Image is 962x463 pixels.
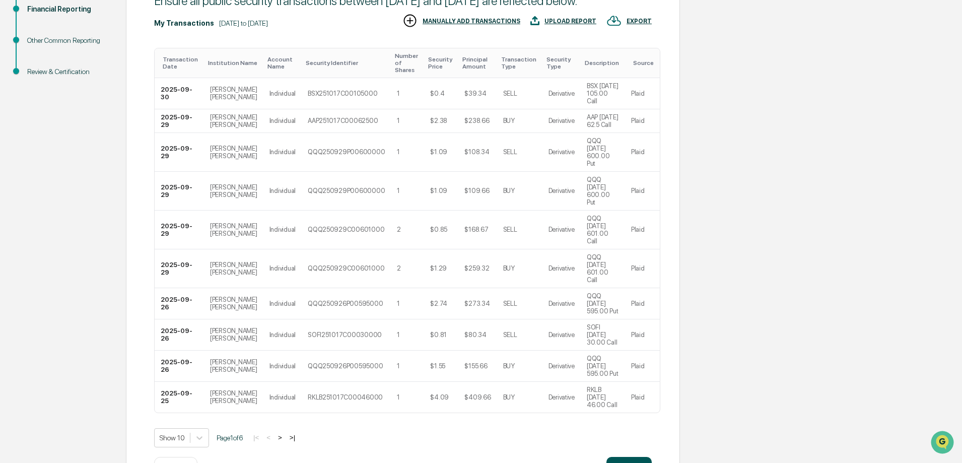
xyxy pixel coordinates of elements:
[10,112,67,120] div: Past conversations
[430,300,447,307] div: $2.74
[308,393,383,401] div: RKLB251017C00046000
[6,221,67,239] a: 🔎Data Lookup
[116,137,136,145] span: [DATE]
[275,433,285,442] button: >
[71,249,122,257] a: Powered byPylon
[430,264,447,272] div: $1.29
[503,117,515,124] div: BUY
[163,56,200,70] div: Toggle SortBy
[587,176,619,206] div: QQQ [DATE] 600.00 Put
[263,109,302,133] td: Individual
[10,207,18,215] div: 🖐️
[625,172,660,211] td: Plaid
[210,183,257,199] div: [PERSON_NAME] [PERSON_NAME]
[548,300,575,307] div: Derivative
[308,148,385,156] div: QQQ250929P00600000
[308,226,384,233] div: QQQ250929C00601000
[155,249,204,288] td: 2025-09-29
[27,67,110,77] div: Review & Certification
[587,137,619,167] div: QQQ [DATE] 600.00 Put
[155,211,204,249] td: 2025-09-29
[306,59,387,67] div: Toggle SortBy
[548,331,575,339] div: Derivative
[397,300,400,307] div: 1
[587,323,619,346] div: SOFI [DATE] 30.00 Call
[100,250,122,257] span: Pylon
[110,137,114,145] span: •
[397,331,400,339] div: 1
[27,35,110,46] div: Other Common Reporting
[503,226,517,233] div: SELL
[10,226,18,234] div: 🔎
[31,137,108,145] span: Airionne [PERSON_NAME]
[308,117,378,124] div: AAP251017C00062500
[308,90,377,97] div: BSX251017C00105000
[20,165,28,173] img: 1746055101610-c473b297-6a78-478c-a979-82029cc54cd1
[155,109,204,133] td: 2025-09-29
[89,164,110,172] span: [DATE]
[210,145,257,160] div: [PERSON_NAME] [PERSON_NAME]
[548,362,575,370] div: Derivative
[503,393,515,401] div: BUY
[397,264,401,272] div: 2
[464,264,489,272] div: $259.32
[397,90,400,97] div: 1
[155,133,204,172] td: 2025-09-29
[155,319,204,351] td: 2025-09-26
[546,56,577,70] div: Toggle SortBy
[10,77,28,95] img: 1746055101610-c473b297-6a78-478c-a979-82029cc54cd1
[530,13,539,28] img: UPLOAD REPORT
[171,80,183,92] button: Start new chat
[397,148,400,156] div: 1
[69,202,129,220] a: 🗄️Attestations
[606,13,622,28] img: EXPORT
[6,202,69,220] a: 🖐️Preclearance
[395,52,420,74] div: Toggle SortBy
[27,4,110,15] div: Financial Reporting
[210,222,257,237] div: [PERSON_NAME] [PERSON_NAME]
[544,18,596,25] div: UPLOAD REPORT
[423,18,520,25] div: MANUALLY ADD TRANSACTIONS
[154,19,214,27] div: My Transactions
[287,433,298,442] button: >|
[585,59,621,67] div: Toggle SortBy
[210,113,257,128] div: [PERSON_NAME] [PERSON_NAME]
[208,59,259,67] div: Toggle SortBy
[464,117,489,124] div: $238.66
[263,382,302,413] td: Individual
[45,87,139,95] div: We're available if you need us!
[430,90,444,97] div: $0.4
[263,172,302,211] td: Individual
[503,331,517,339] div: SELL
[501,56,538,70] div: Toggle SortBy
[430,148,447,156] div: $1.09
[548,264,575,272] div: Derivative
[625,382,660,413] td: Plaid
[10,127,26,144] img: Airionne Solanke
[210,389,257,405] div: [PERSON_NAME] [PERSON_NAME]
[263,433,273,442] button: <
[20,206,65,216] span: Preclearance
[210,327,257,342] div: [PERSON_NAME] [PERSON_NAME]
[263,288,302,319] td: Individual
[250,433,262,442] button: |<
[155,382,204,413] td: 2025-09-25
[397,226,401,233] div: 2
[308,187,385,194] div: QQQ250929P00600000
[503,187,515,194] div: BUY
[625,78,660,109] td: Plaid
[397,362,400,370] div: 1
[548,90,575,97] div: Derivative
[267,56,298,70] div: Toggle SortBy
[263,211,302,249] td: Individual
[462,56,493,70] div: Toggle SortBy
[308,264,384,272] div: QQQ250929C00601000
[587,215,619,245] div: QQQ [DATE] 601.00 Call
[633,59,656,67] div: Toggle SortBy
[625,133,660,172] td: Plaid
[428,56,454,70] div: Toggle SortBy
[464,362,487,370] div: $155.66
[219,19,268,27] div: [DATE] to [DATE]
[263,249,302,288] td: Individual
